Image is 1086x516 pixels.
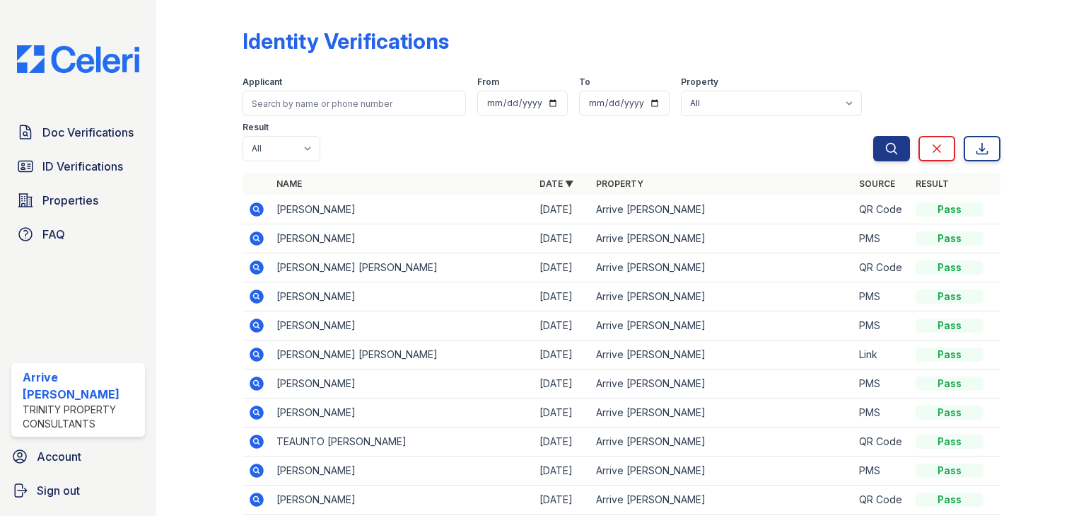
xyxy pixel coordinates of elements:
div: Pass [916,464,983,478]
td: [PERSON_NAME] [271,282,534,311]
td: QR Code [853,428,910,457]
td: [DATE] [534,399,590,428]
label: From [477,76,499,88]
td: Arrive [PERSON_NAME] [590,340,853,369]
td: PMS [853,282,910,311]
label: To [579,76,590,88]
td: Arrive [PERSON_NAME] [590,428,853,457]
td: [PERSON_NAME] [PERSON_NAME] [271,340,534,369]
input: Search by name or phone number [243,91,466,116]
a: Doc Verifications [11,118,145,147]
td: Arrive [PERSON_NAME] [590,253,853,282]
td: [PERSON_NAME] [271,399,534,428]
a: Result [916,178,949,189]
td: [PERSON_NAME] [271,457,534,486]
td: [PERSON_NAME] [271,311,534,340]
td: [DATE] [534,311,590,340]
td: Arrive [PERSON_NAME] [590,399,853,428]
div: Pass [916,493,983,507]
div: Pass [916,406,983,420]
td: [PERSON_NAME] [271,224,534,253]
td: TEAUNTO [PERSON_NAME] [271,428,534,457]
td: [DATE] [534,195,590,224]
td: Arrive [PERSON_NAME] [590,224,853,253]
label: Property [681,76,718,88]
a: Date ▼ [539,178,573,189]
td: Arrive [PERSON_NAME] [590,195,853,224]
a: Account [6,442,151,471]
div: Pass [916,348,983,362]
div: Pass [916,231,983,246]
span: FAQ [42,226,65,243]
td: [PERSON_NAME] [271,195,534,224]
div: Pass [916,435,983,449]
td: [DATE] [534,428,590,457]
a: Sign out [6,476,151,505]
td: [PERSON_NAME] [271,486,534,515]
a: Properties [11,186,145,214]
a: Name [276,178,302,189]
div: Trinity Property Consultants [23,403,139,431]
div: Identity Verifications [243,28,449,54]
td: [DATE] [534,369,590,399]
span: Doc Verifications [42,124,134,141]
div: Pass [916,289,983,304]
img: CE_Logo_Blue-a8612792a0a2168367f1c8372b55b34899dd931a85d93a1a3d3e32e68fde9ad4.png [6,45,151,73]
td: Arrive [PERSON_NAME] [590,311,853,340]
td: Arrive [PERSON_NAME] [590,486,853,515]
span: Account [37,448,81,465]
a: Source [859,178,895,189]
td: [DATE] [534,282,590,311]
a: ID Verifications [11,152,145,180]
div: Arrive [PERSON_NAME] [23,369,139,403]
td: QR Code [853,253,910,282]
td: [PERSON_NAME] [271,369,534,399]
td: Arrive [PERSON_NAME] [590,457,853,486]
td: PMS [853,399,910,428]
td: PMS [853,224,910,253]
td: [DATE] [534,457,590,486]
span: ID Verifications [42,158,123,175]
td: Link [853,340,910,369]
td: PMS [853,311,910,340]
div: Pass [916,319,983,333]
td: [PERSON_NAME] [PERSON_NAME] [271,253,534,282]
div: Pass [916,202,983,217]
td: Arrive [PERSON_NAME] [590,282,853,311]
td: [DATE] [534,486,590,515]
td: QR Code [853,486,910,515]
td: QR Code [853,195,910,224]
td: [DATE] [534,253,590,282]
a: FAQ [11,220,145,248]
label: Result [243,122,269,133]
span: Sign out [37,482,80,499]
a: Property [596,178,643,189]
td: [DATE] [534,224,590,253]
label: Applicant [243,76,282,88]
td: Arrive [PERSON_NAME] [590,369,853,399]
div: Pass [916,377,983,391]
td: PMS [853,369,910,399]
td: PMS [853,457,910,486]
div: Pass [916,260,983,275]
span: Properties [42,192,98,209]
td: [DATE] [534,340,590,369]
